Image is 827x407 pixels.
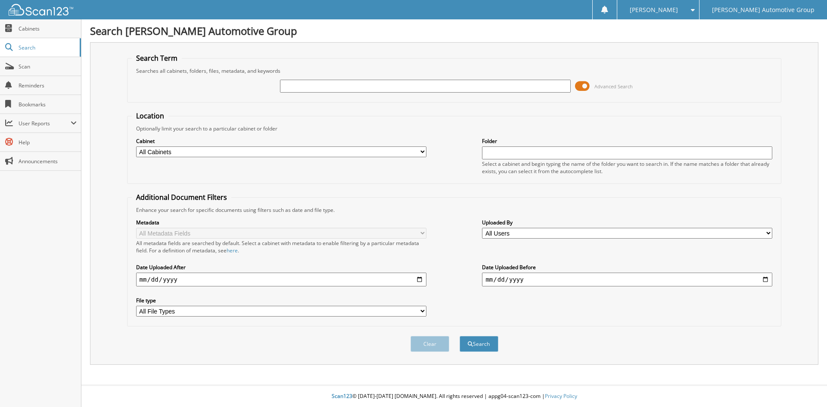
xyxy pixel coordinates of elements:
[19,139,77,146] span: Help
[9,4,73,16] img: scan123-logo-white.svg
[132,206,777,214] div: Enhance your search for specific documents using filters such as date and file type.
[136,264,426,271] label: Date Uploaded After
[712,7,815,12] span: [PERSON_NAME] Automotive Group
[19,44,75,51] span: Search
[132,53,182,63] legend: Search Term
[132,193,231,202] legend: Additional Document Filters
[136,137,426,145] label: Cabinet
[227,247,238,254] a: here
[132,125,777,132] div: Optionally limit your search to a particular cabinet or folder
[482,273,772,286] input: end
[19,63,77,70] span: Scan
[482,219,772,226] label: Uploaded By
[460,336,498,352] button: Search
[136,239,426,254] div: All metadata fields are searched by default. Select a cabinet with metadata to enable filtering b...
[332,392,352,400] span: Scan123
[19,158,77,165] span: Announcements
[132,111,168,121] legend: Location
[132,67,777,75] div: Searches all cabinets, folders, files, metadata, and keywords
[136,219,426,226] label: Metadata
[410,336,449,352] button: Clear
[136,273,426,286] input: start
[482,137,772,145] label: Folder
[90,24,818,38] h1: Search [PERSON_NAME] Automotive Group
[81,386,827,407] div: © [DATE]-[DATE] [DOMAIN_NAME]. All rights reserved | appg04-scan123-com |
[19,101,77,108] span: Bookmarks
[594,83,633,90] span: Advanced Search
[19,25,77,32] span: Cabinets
[19,120,71,127] span: User Reports
[630,7,678,12] span: [PERSON_NAME]
[482,160,772,175] div: Select a cabinet and begin typing the name of the folder you want to search in. If the name match...
[136,297,426,304] label: File type
[19,82,77,89] span: Reminders
[482,264,772,271] label: Date Uploaded Before
[545,392,577,400] a: Privacy Policy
